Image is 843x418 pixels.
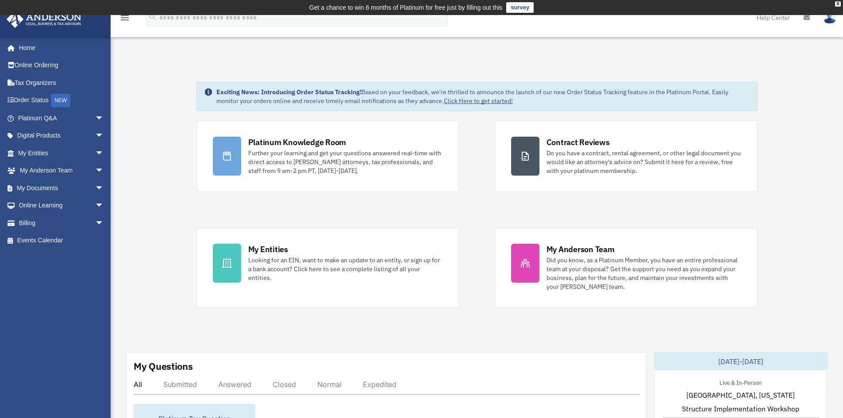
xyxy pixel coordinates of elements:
div: Live & In-Person [712,377,769,387]
div: Expedited [363,380,396,389]
div: Platinum Knowledge Room [248,137,346,148]
a: Billingarrow_drop_down [6,214,117,232]
div: Normal [317,380,342,389]
div: My Questions [134,360,193,373]
div: Contract Reviews [547,137,610,148]
a: My Anderson Team Did you know, as a Platinum Member, you have an entire professional team at your... [495,227,758,307]
div: Based on your feedback, we're thrilled to announce the launch of our new Order Status Tracking fe... [216,88,750,105]
span: arrow_drop_down [95,109,113,127]
a: Home [6,39,113,57]
span: arrow_drop_down [95,144,113,162]
div: Further your learning and get your questions answered real-time with direct access to [PERSON_NAM... [248,149,443,175]
a: survey [506,2,534,13]
a: My Entities Looking for an EIN, want to make an update to an entity, or sign up for a bank accoun... [196,227,459,307]
a: My Anderson Teamarrow_drop_down [6,162,117,180]
strong: Exciting News: Introducing Order Status Tracking! [216,88,362,96]
div: Answered [218,380,251,389]
span: arrow_drop_down [95,214,113,232]
div: [DATE]-[DATE] [654,353,827,370]
span: Structure Implementation Workshop [682,403,799,414]
a: Platinum Knowledge Room Further your learning and get your questions answered real-time with dire... [196,120,459,192]
i: search [148,12,158,22]
span: arrow_drop_down [95,197,113,215]
a: Contract Reviews Do you have a contract, rental agreement, or other legal document you would like... [495,120,758,192]
span: [GEOGRAPHIC_DATA], [US_STATE] [686,390,795,400]
a: Events Calendar [6,232,117,249]
div: Looking for an EIN, want to make an update to an entity, or sign up for a bank account? Click her... [248,256,443,282]
span: arrow_drop_down [95,162,113,180]
a: My Entitiesarrow_drop_down [6,144,117,162]
div: close [835,1,841,7]
a: Digital Productsarrow_drop_down [6,127,117,145]
span: arrow_drop_down [95,127,113,145]
i: menu [119,12,130,23]
div: My Entities [248,244,288,255]
div: Do you have a contract, rental agreement, or other legal document you would like an attorney's ad... [547,149,741,175]
div: My Anderson Team [547,244,615,255]
a: menu [119,15,130,23]
div: Get a chance to win 6 months of Platinum for free just by filling out this [309,2,503,13]
a: Tax Organizers [6,74,117,92]
a: Online Ordering [6,57,117,74]
div: Did you know, as a Platinum Member, you have an entire professional team at your disposal? Get th... [547,256,741,291]
div: Closed [273,380,296,389]
a: Platinum Q&Aarrow_drop_down [6,109,117,127]
img: Anderson Advisors Platinum Portal [4,11,84,28]
a: Online Learningarrow_drop_down [6,197,117,215]
div: Submitted [163,380,197,389]
span: arrow_drop_down [95,179,113,197]
a: Click Here to get started! [444,97,513,105]
img: User Pic [823,11,836,24]
div: NEW [51,94,70,107]
div: All [134,380,142,389]
a: Order StatusNEW [6,92,117,110]
a: My Documentsarrow_drop_down [6,179,117,197]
